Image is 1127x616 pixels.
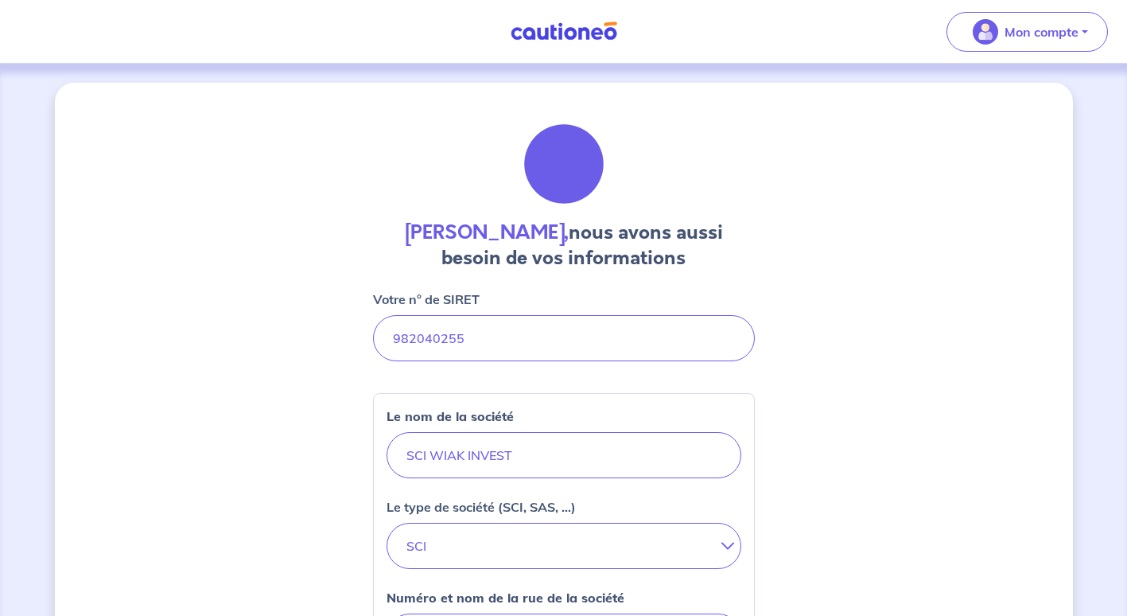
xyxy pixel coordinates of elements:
input: Ex : 4356797535 [373,315,755,361]
p: Votre n° de SIRET [373,290,480,309]
button: illu_account_valid_menu.svgMon compte [946,12,1108,52]
input: Le nom de la société [387,432,741,478]
h4: nous avons aussi besoin de vos informations [373,220,755,271]
img: illu_document_signature.svg [521,121,607,207]
img: illu_account_valid_menu.svg [973,19,998,45]
img: Cautioneo [504,21,624,41]
strong: Numéro et nom de la rue de la société [387,590,624,606]
strong: [PERSON_NAME], [405,219,569,246]
p: Le type de société (SCI, SAS, ...) [387,497,576,517]
strong: Le nom de la société [387,408,514,424]
button: SCI [387,523,741,569]
p: Mon compte [1005,22,1078,41]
